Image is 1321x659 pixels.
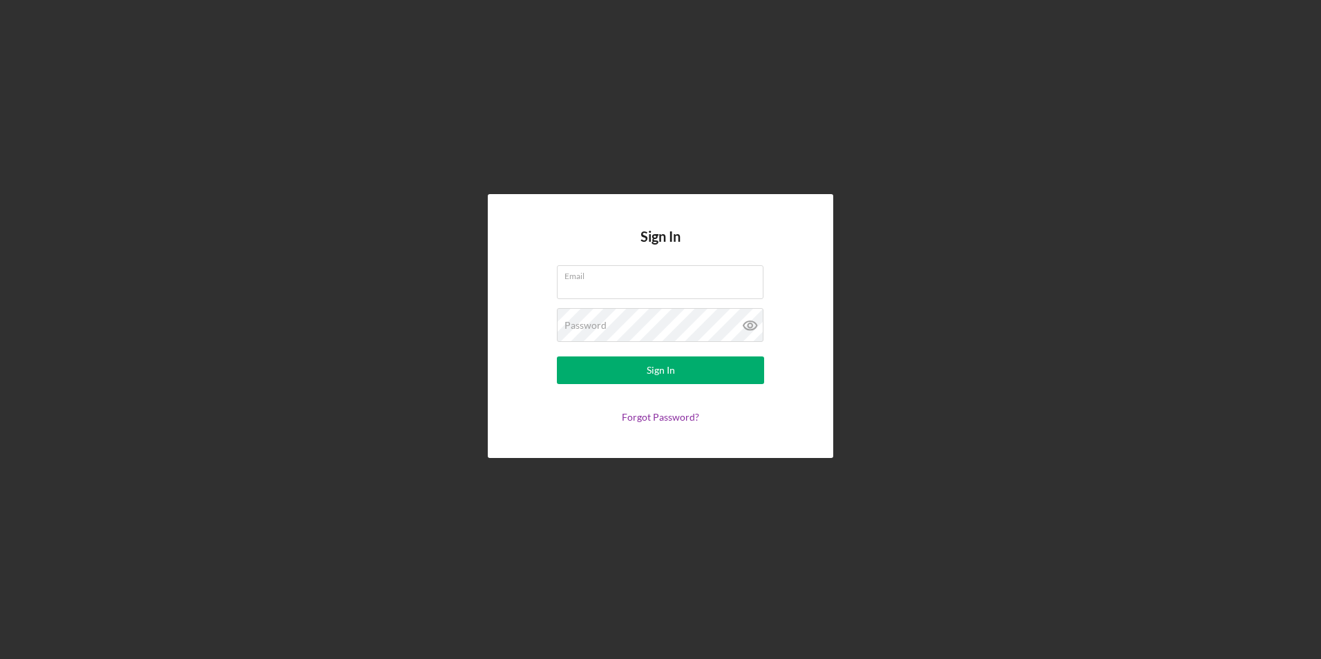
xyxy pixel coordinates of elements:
[564,320,607,331] label: Password
[622,411,699,423] a: Forgot Password?
[640,229,681,265] h4: Sign In
[557,356,764,384] button: Sign In
[564,266,763,281] label: Email
[647,356,675,384] div: Sign In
